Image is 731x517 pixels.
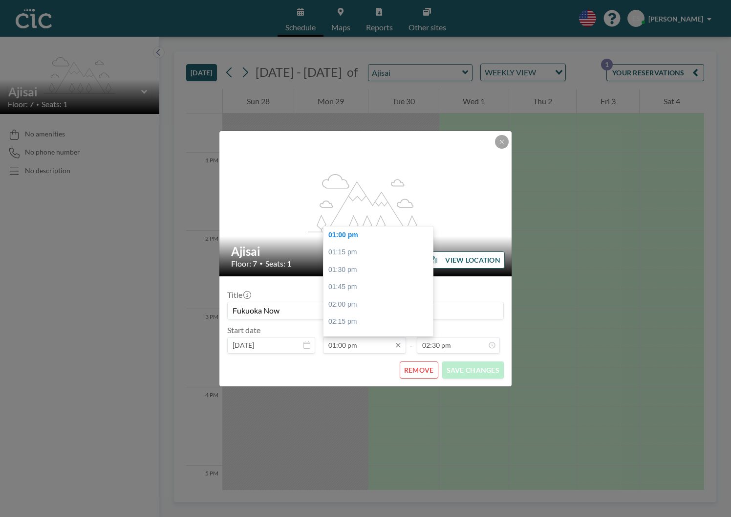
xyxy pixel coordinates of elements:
div: 01:00 pm [323,226,433,244]
div: 02:00 pm [323,296,433,314]
div: 02:30 pm [323,331,433,348]
div: 02:15 pm [323,313,433,331]
div: 01:30 pm [323,261,433,279]
button: SAVE CHANGES [442,361,504,379]
div: 01:15 pm [323,244,433,261]
button: VIEW LOCATION [424,251,505,269]
div: 01:45 pm [323,278,433,296]
button: REMOVE [400,361,438,379]
span: - [410,329,413,350]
